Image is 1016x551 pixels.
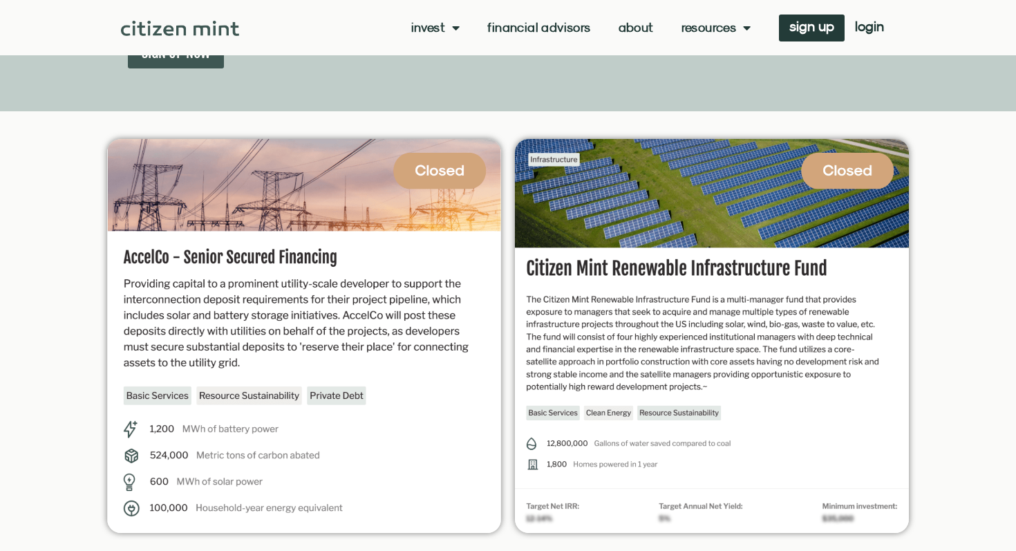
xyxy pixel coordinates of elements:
[789,21,834,31] span: sign up
[121,21,239,36] img: Citizen Mint
[487,21,590,35] a: Financial Advisors
[411,21,751,35] nav: Menu
[845,15,894,41] a: login
[855,21,884,31] span: login
[619,21,654,35] a: About
[681,21,751,35] a: Resources
[411,21,460,35] a: Invest
[779,15,845,41] a: sign up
